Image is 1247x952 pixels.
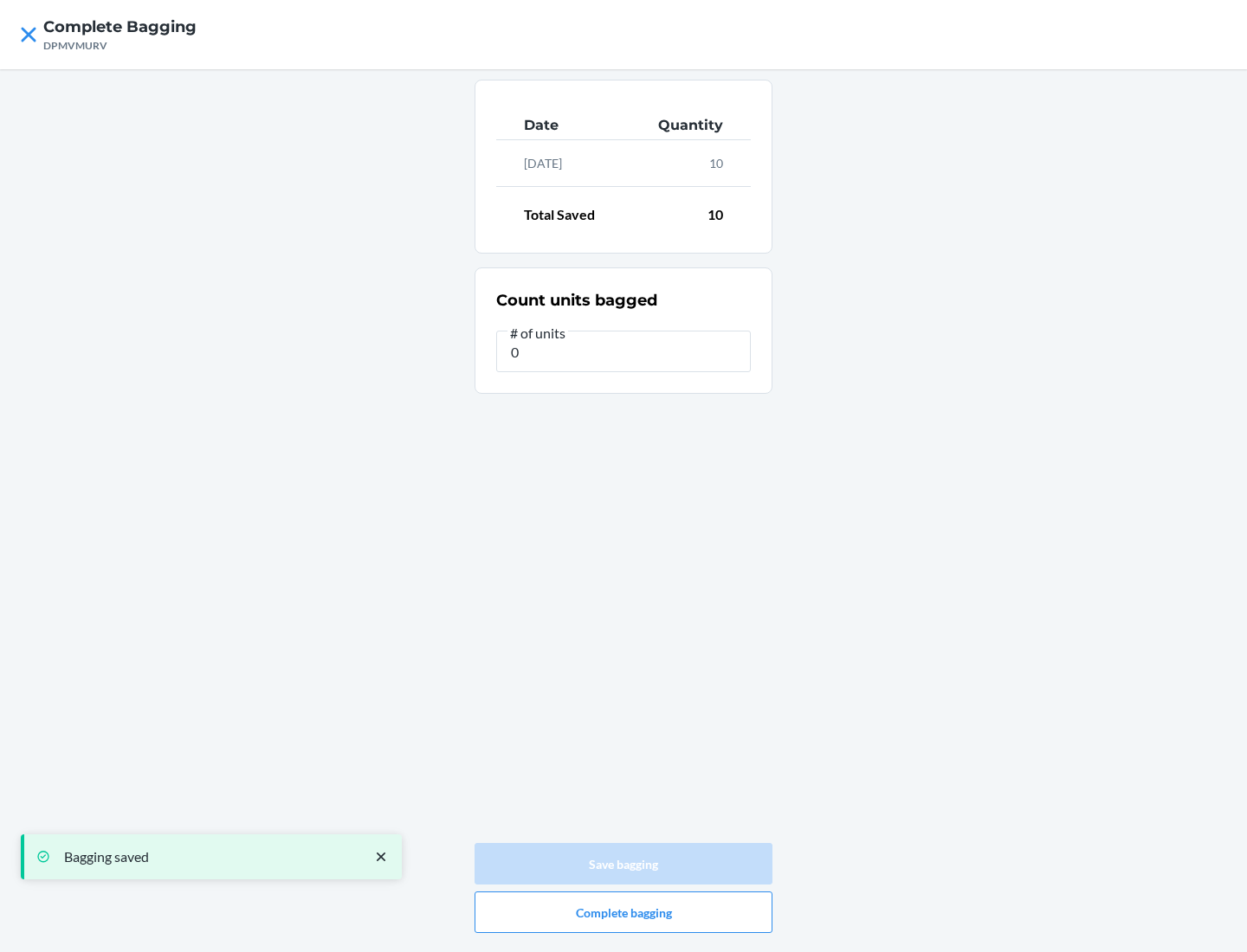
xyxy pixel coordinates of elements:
[507,325,568,342] span: # of units
[496,289,657,312] h2: Count units bagged
[475,843,772,884] button: Save bagging
[524,204,595,225] p: Total Saved
[496,331,751,372] input: # of units
[496,140,603,187] td: [DATE]
[496,112,603,140] th: Date
[603,140,751,187] td: 10
[43,38,197,54] div: DPMVMURV
[43,16,197,38] h4: Complete Bagging
[603,112,751,140] th: Quantity
[475,891,772,933] button: Complete bagging
[372,848,390,865] svg: close toast
[707,204,723,225] p: 10
[64,848,355,865] p: Bagging saved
